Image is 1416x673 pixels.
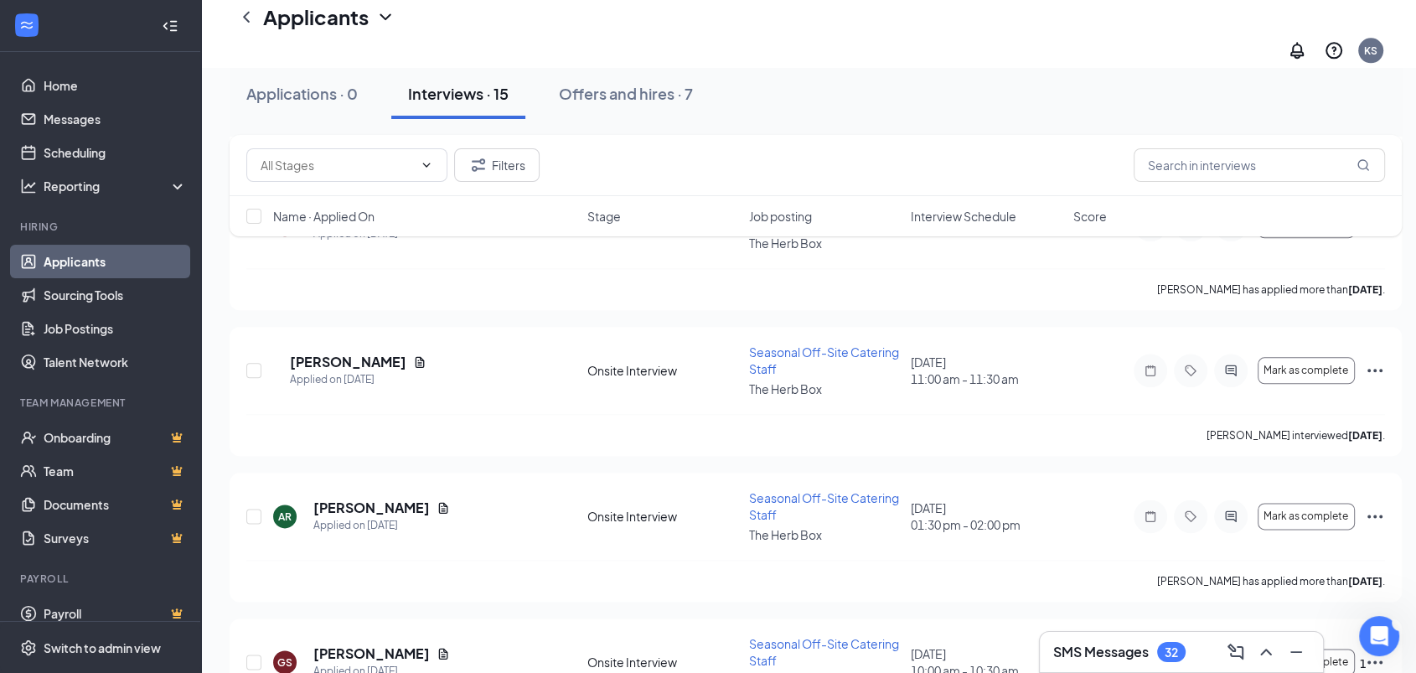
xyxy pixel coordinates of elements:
[587,208,621,225] span: Stage
[1226,642,1246,662] svg: ComposeMessage
[44,278,187,312] a: Sourcing Tools
[1181,510,1201,523] svg: Tag
[18,375,318,423] div: Support Request#35028811 • In progress
[1073,208,1107,225] span: Score
[44,521,187,555] a: SurveysCrown
[259,561,300,572] span: Tickets
[375,7,395,27] svg: ChevronDown
[75,299,117,317] div: Joserey
[1264,365,1348,376] span: Mark as complete
[20,178,37,194] svg: Analysis
[75,399,281,417] div: #35028811 • In progress
[17,441,318,505] div: Send us a messageWe typically reply in under a minute
[1222,639,1249,665] button: ComposeMessage
[290,353,406,371] h5: [PERSON_NAME]
[37,561,75,572] span: Home
[290,371,426,388] div: Applied on [DATE]
[1165,645,1178,660] div: 32
[749,381,901,397] p: The Herb Box
[1286,642,1306,662] svg: Minimize
[261,156,413,174] input: All Stages
[1283,639,1310,665] button: Minimize
[1221,510,1241,523] svg: ActiveChat
[911,354,1062,387] div: [DATE]
[75,381,281,399] div: Support Request
[911,500,1062,533] div: [DATE]
[34,119,302,176] p: Hi [PERSON_NAME] 👋
[44,597,187,630] a: PayrollCrown
[44,136,187,169] a: Scheduling
[1256,642,1276,662] svg: ChevronUp
[17,225,318,331] div: Recent messageProfile image for JosereySupport RequestHi [PERSON_NAME], I hope everything is good...
[277,655,292,670] div: GS
[1258,357,1355,384] button: Mark as complete
[749,526,901,543] p: The Herb Box
[236,7,256,27] svg: ChevronLeft
[228,27,261,60] img: Profile image for Louise
[34,473,280,490] div: We typically reply in under a minute
[1357,158,1370,172] svg: MagnifyingGlass
[587,654,739,670] div: Onsite Interview
[1348,429,1382,442] b: [DATE]
[1140,364,1160,377] svg: Note
[111,519,223,586] button: Messages
[749,208,812,225] span: Job posting
[1359,616,1399,656] iframe: Intercom live chat
[911,208,1016,225] span: Interview Schedule
[34,455,280,473] div: Send us a message
[44,488,187,521] a: DocumentsCrown
[44,102,187,136] a: Messages
[1253,639,1279,665] button: ChevronUp
[749,344,899,376] span: Seasonal Off-Site Catering Staff
[288,27,318,57] div: Close
[1140,510,1160,523] svg: Note
[44,421,187,454] a: OnboardingCrown
[749,636,899,668] span: Seasonal Off-Site Catering Staff
[44,245,187,278] a: Applicants
[559,83,693,104] div: Offers and hires · 7
[34,274,68,308] img: Profile image for Joserey
[1364,44,1377,58] div: KS
[1157,282,1385,297] p: [PERSON_NAME] has applied more than .
[1324,40,1344,60] svg: QuestionInfo
[437,647,450,660] svg: Document
[1157,574,1385,588] p: [PERSON_NAME] has applied more than .
[18,251,318,330] div: Profile image for JosereySupport RequestHi [PERSON_NAME], I hope everything is good on your end. ...
[18,17,35,34] svg: WorkstreamLogo
[121,299,175,317] div: • 18h ago
[911,516,1062,533] span: 01:30 pm - 02:00 pm
[587,508,739,525] div: Onsite Interview
[224,519,335,586] button: Tickets
[413,355,426,369] svg: Document
[164,27,198,60] img: Profile image for Mariah
[313,645,430,663] h5: [PERSON_NAME]
[20,639,37,656] svg: Settings
[420,158,433,172] svg: ChevronDown
[34,35,131,56] img: logo
[313,517,450,534] div: Applied on [DATE]
[587,362,739,379] div: Onsite Interview
[263,3,369,31] h1: Applicants
[246,83,358,104] div: Applications · 0
[1181,364,1201,377] svg: Tag
[20,396,183,410] div: Team Management
[162,18,178,34] svg: Collapse
[196,27,230,60] img: Profile image for Nino
[468,155,488,175] svg: Filter
[34,354,301,375] div: Recent ticket
[749,490,899,522] span: Seasonal Off-Site Catering Staff
[454,148,540,182] button: Filter Filters
[1207,428,1385,443] p: [PERSON_NAME] interviewed .
[1221,364,1241,377] svg: ActiveChat
[44,312,187,345] a: Job Postings
[408,83,509,104] div: Interviews · 15
[1348,575,1382,588] b: [DATE]
[1359,657,1367,670] span: 1
[1134,148,1385,182] input: Search in interviews
[44,178,188,194] div: Reporting
[44,454,187,488] a: TeamCrown
[1258,503,1355,530] button: Mark as complete
[20,220,183,234] div: Hiring
[1365,506,1385,526] svg: Ellipses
